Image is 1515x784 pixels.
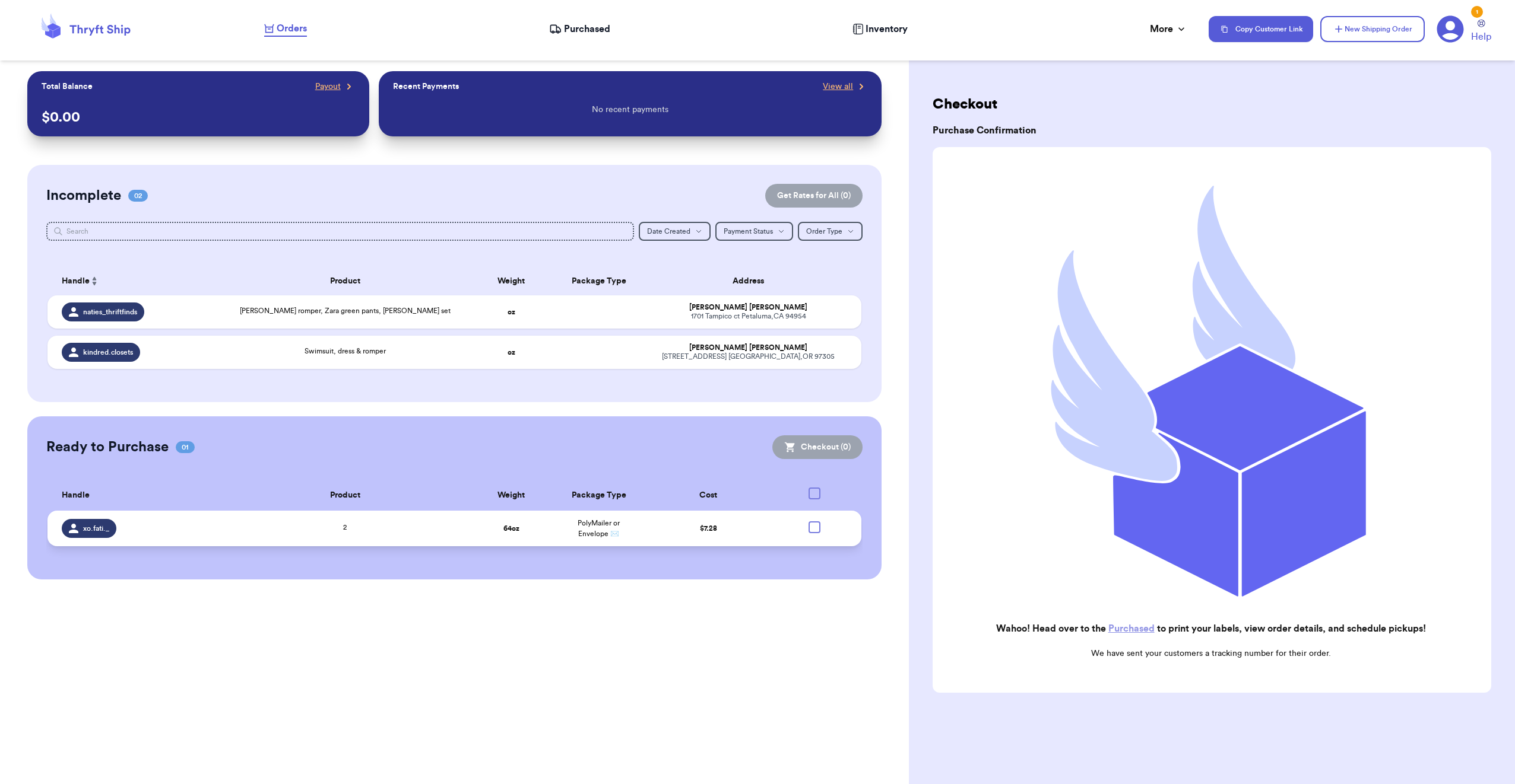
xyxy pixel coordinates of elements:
p: We have sent your customers a tracking number for their order. [942,648,1479,659]
th: Product [223,480,468,511]
th: Weight [468,480,555,511]
a: Help [1471,20,1491,44]
strong: oz [508,308,515,315]
th: Cost [643,480,774,511]
button: Checkout (0) [772,435,863,459]
span: $ 7.28 [700,525,717,532]
th: Package Type [555,480,642,511]
h2: Wahoo! Head over to the to print your labels, view order details, and schedule pickups! [942,622,1479,636]
a: Inventory [852,22,908,36]
th: Weight [468,267,555,295]
th: Address [643,267,862,295]
span: PolyMailer or Envelope ✉️ [578,520,620,537]
a: Payout [315,81,355,93]
a: Purchased [1108,624,1155,633]
a: View all [823,81,867,93]
a: 1 [1437,15,1464,43]
h2: Incomplete [46,186,121,205]
button: New Shipping Order [1320,16,1425,42]
button: Sort ascending [90,274,99,288]
div: 1701 Tampico ct Petaluma , CA 94954 [650,312,848,321]
button: Get Rates for All (0) [765,184,863,208]
div: More [1150,22,1187,36]
div: [STREET_ADDRESS] [GEOGRAPHIC_DATA] , OR 97305 [650,352,848,361]
div: [PERSON_NAME] [PERSON_NAME] [650,343,848,352]
span: Swimsuit, dress & romper [305,348,386,355]
span: Order Type [806,228,842,235]
span: Payment Status [724,228,773,235]
h2: Checkout [933,95,1491,114]
span: 01 [176,441,195,453]
span: kindred.closets [83,348,133,357]
span: 2 [343,524,347,531]
p: Total Balance [42,81,93,93]
strong: 64 oz [503,525,519,532]
h2: Ready to Purchase [46,438,169,457]
span: 02 [128,190,148,202]
button: Order Type [798,222,863,241]
p: Recent Payments [393,81,459,93]
button: Copy Customer Link [1209,16,1313,42]
span: naties_thriftfinds [83,307,137,317]
strong: oz [508,349,515,356]
span: Help [1471,30,1491,44]
h3: Purchase Confirmation [933,123,1491,138]
a: Orders [264,21,307,37]
th: Package Type [555,267,642,295]
a: Purchased [549,22,610,36]
span: xo.fati._ [83,524,109,533]
div: [PERSON_NAME] [PERSON_NAME] [650,303,848,312]
p: $ 0.00 [42,108,355,127]
p: No recent payments [592,104,668,116]
span: View all [823,81,853,93]
button: Date Created [639,222,711,241]
span: Orders [277,21,307,36]
input: Search [46,222,634,241]
div: 1 [1471,6,1483,18]
span: Handle [62,489,90,502]
span: Inventory [866,22,908,36]
span: [PERSON_NAME] romper, Zara green pants, [PERSON_NAME] set [240,307,451,314]
span: Handle [62,275,90,288]
span: Purchased [564,22,610,36]
span: Payout [315,81,341,93]
th: Product [223,267,468,295]
button: Payment Status [715,222,793,241]
span: Date Created [647,228,690,235]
